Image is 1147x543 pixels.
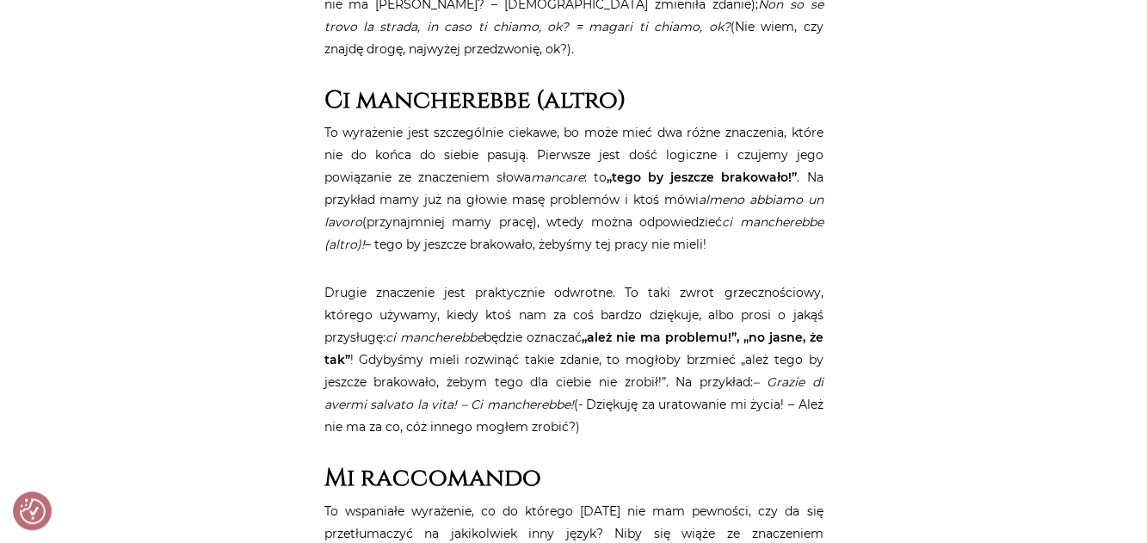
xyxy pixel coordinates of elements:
strong: Mi raccomando [324,462,541,494]
button: Preferencje co do zgód [20,498,46,524]
p: Drugie znaczenie jest praktycznie odwrotne. To taki zwrot grzecznościowy, którego używamy, kiedy ... [324,281,823,438]
em: ci mancherebbe [385,330,484,345]
em: – Grazie di avermi salvato la vita! – Ci mancherebbe! [324,374,823,412]
em: almeno abbiamo un lavoro [324,192,823,230]
img: Revisit consent button [20,498,46,524]
em: mancare [531,170,584,185]
em: ci mancherebbe (altro)! [324,214,823,252]
strong: „tego by jeszcze brakowało!” [607,170,797,185]
strong: Ci mancherebbe (altro) [324,84,626,116]
p: To wyrażenie jest szczególnie ciekawe, bo może mieć dwa różne znaczenia, które nie do końca do si... [324,121,823,256]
